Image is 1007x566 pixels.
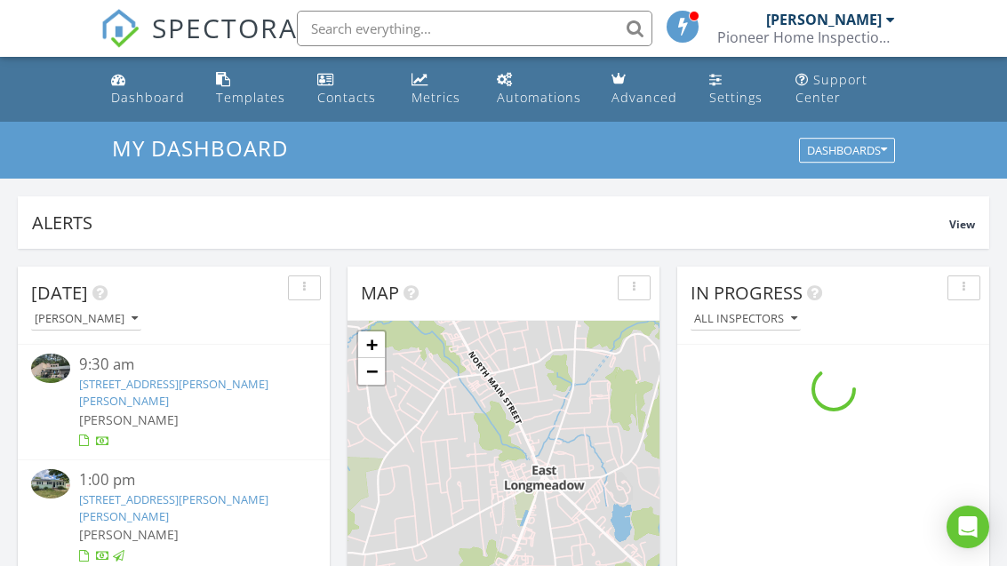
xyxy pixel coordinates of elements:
div: Alerts [32,211,949,235]
button: Dashboards [799,139,895,163]
div: [PERSON_NAME] [766,11,882,28]
div: Dashboards [807,145,887,157]
div: All Inspectors [694,313,797,325]
div: [PERSON_NAME] [35,313,138,325]
a: Dashboard [104,64,195,115]
img: 9302478%2Fcover_photos%2FKHb5Lp9SZ0w0YTDPP7RP%2Fsmall.jpg [31,354,70,383]
a: Zoom in [358,331,385,358]
a: SPECTORA [100,24,298,61]
span: [DATE] [31,281,88,305]
div: Contacts [317,89,376,106]
div: Settings [709,89,763,106]
span: [PERSON_NAME] [79,411,179,428]
div: Automations [497,89,581,106]
div: Advanced [611,89,677,106]
img: 9330296%2Fcover_photos%2FaJxCXccaR3pyh8sc2irn%2Fsmall.jpg [31,469,70,498]
div: Pioneer Home Inspection Services LLC [717,28,895,46]
a: Contacts [310,64,389,115]
div: Metrics [412,89,460,106]
button: [PERSON_NAME] [31,307,141,331]
img: The Best Home Inspection Software - Spectora [100,9,140,48]
div: Open Intercom Messenger [947,506,989,548]
a: 1:00 pm [STREET_ADDRESS][PERSON_NAME][PERSON_NAME] [PERSON_NAME] [31,469,316,566]
a: Settings [702,64,774,115]
div: Support Center [795,71,867,106]
div: 9:30 am [79,354,293,376]
div: Dashboard [111,89,185,106]
span: SPECTORA [152,9,298,46]
span: In Progress [691,281,803,305]
span: Map [361,281,399,305]
span: [PERSON_NAME] [79,526,179,543]
a: 9:30 am [STREET_ADDRESS][PERSON_NAME][PERSON_NAME] [PERSON_NAME] [31,354,316,450]
a: Zoom out [358,358,385,385]
span: View [949,217,975,232]
span: My Dashboard [112,133,288,163]
div: Templates [216,89,285,106]
input: Search everything... [297,11,652,46]
a: Automations (Basic) [490,64,590,115]
a: Metrics [404,64,476,115]
a: Advanced [604,64,688,115]
a: Templates [209,64,296,115]
div: 1:00 pm [79,469,293,491]
button: All Inspectors [691,307,801,331]
a: [STREET_ADDRESS][PERSON_NAME][PERSON_NAME] [79,491,268,524]
a: Support Center [788,64,903,115]
a: [STREET_ADDRESS][PERSON_NAME][PERSON_NAME] [79,376,268,409]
